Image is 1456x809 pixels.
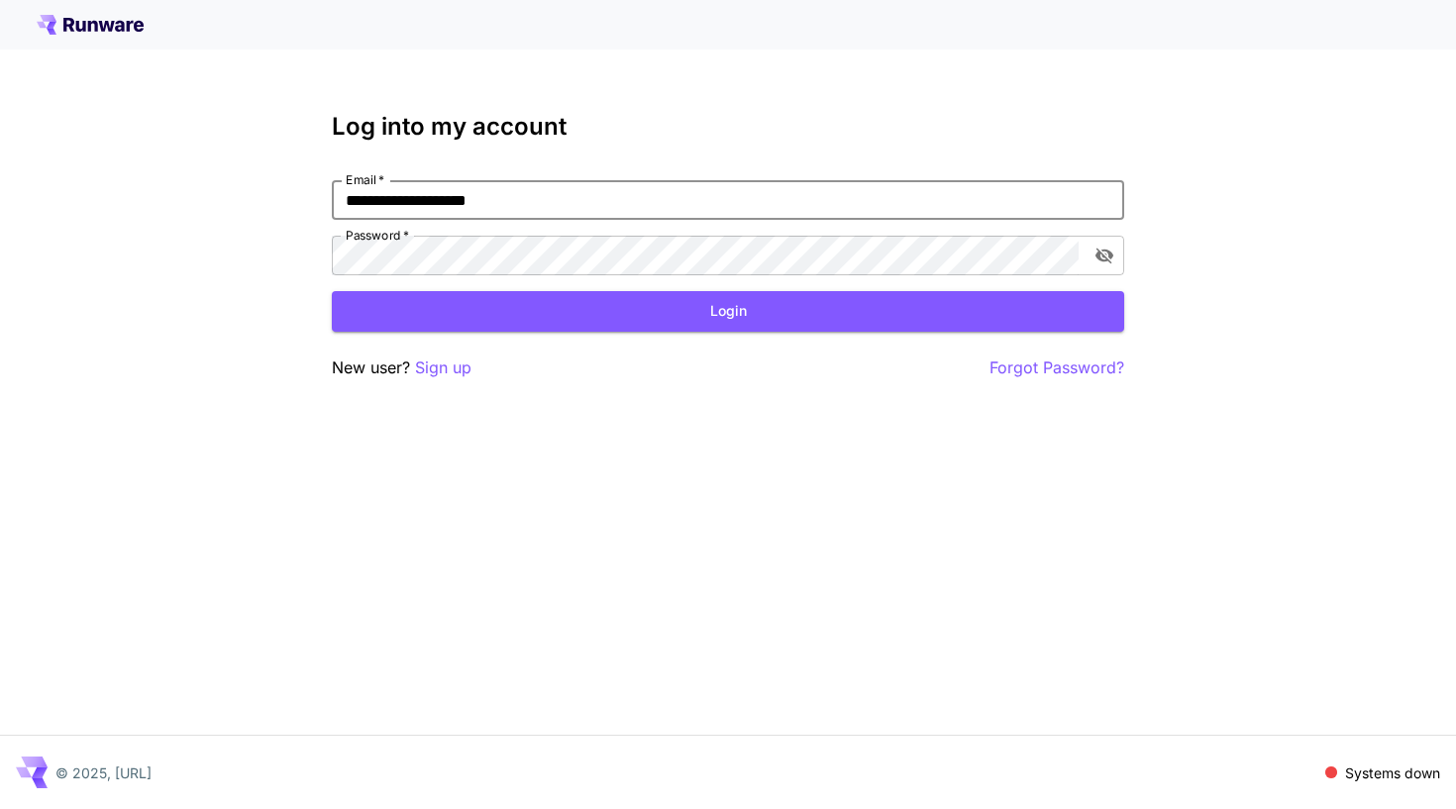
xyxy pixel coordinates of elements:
[415,355,471,380] button: Sign up
[55,762,152,783] p: © 2025, [URL]
[989,355,1124,380] button: Forgot Password?
[1345,762,1440,783] p: Systems down
[332,291,1124,332] button: Login
[346,227,409,244] label: Password
[332,113,1124,141] h3: Log into my account
[1087,238,1122,273] button: toggle password visibility
[346,171,384,188] label: Email
[332,355,471,380] p: New user?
